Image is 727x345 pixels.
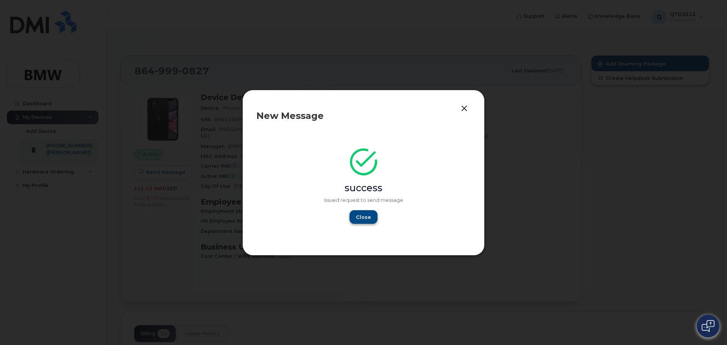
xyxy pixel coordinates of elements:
[356,214,371,221] span: Close
[256,111,471,120] div: New Message
[256,197,471,204] p: Issued request to send message
[256,181,471,195] div: success
[702,320,715,332] img: Open chat
[349,210,378,224] button: Close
